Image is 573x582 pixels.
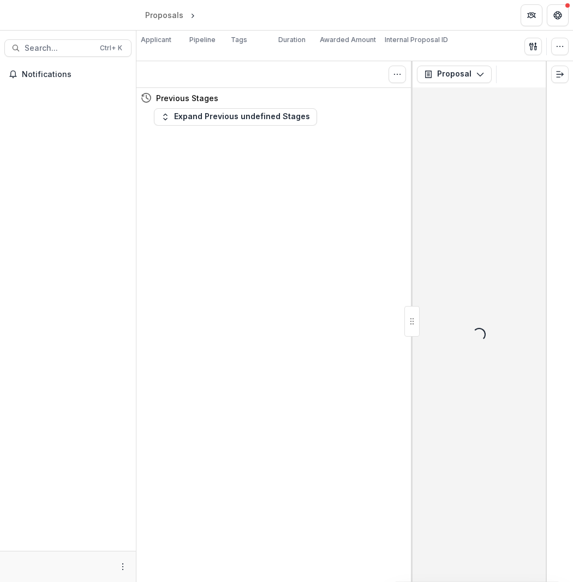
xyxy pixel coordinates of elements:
[385,35,448,45] p: Internal Proposal ID
[141,35,171,45] p: Applicant
[156,92,218,104] h4: Previous Stages
[189,35,216,45] p: Pipeline
[98,42,124,54] div: Ctrl + K
[320,35,376,45] p: Awarded Amount
[4,39,132,57] button: Search...
[25,44,93,53] span: Search...
[521,4,542,26] button: Partners
[154,108,317,126] button: Expand Previous undefined Stages
[278,35,306,45] p: Duration
[4,66,132,83] button: Notifications
[417,66,492,83] button: Proposal
[547,4,569,26] button: Get Help
[231,35,247,45] p: Tags
[22,70,127,79] span: Notifications
[141,7,188,23] a: Proposals
[116,560,129,573] button: More
[145,9,183,21] div: Proposals
[141,7,244,23] nav: breadcrumb
[389,66,406,83] button: Toggle View Cancelled Tasks
[551,66,569,83] button: Expand right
